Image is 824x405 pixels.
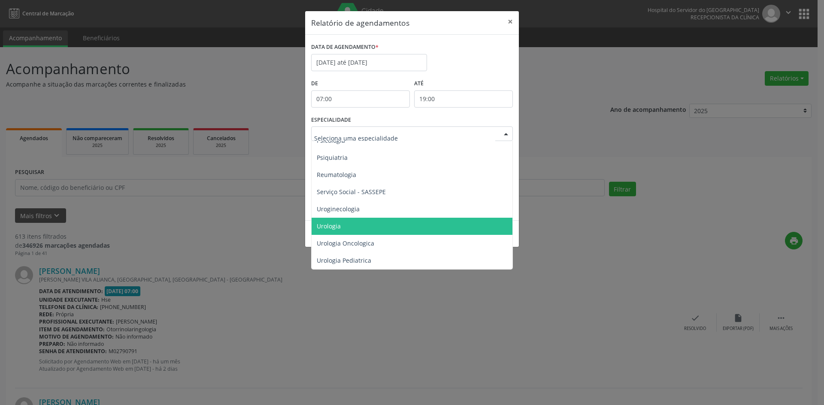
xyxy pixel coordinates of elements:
span: Uroginecologia [317,205,360,213]
span: Psiquiatria [317,153,348,162]
label: De [311,77,410,90]
h5: Relatório de agendamentos [311,17,409,28]
input: Seleciona uma especialidade [314,129,495,147]
span: Urologia Pediatrica [317,256,371,264]
label: ESPECIALIDADE [311,114,351,127]
span: Urologia Oncologica [317,239,374,247]
span: Reumatologia [317,171,356,179]
span: Urologia [317,222,341,230]
input: Selecione o horário inicial [311,90,410,108]
label: DATA DE AGENDAMENTO [311,41,379,54]
input: Selecione uma data ou intervalo [311,54,427,71]
span: Serviço Social - SASSEPE [317,188,386,196]
input: Selecione o horário final [414,90,513,108]
button: Close [502,11,519,32]
label: ATÉ [414,77,513,90]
